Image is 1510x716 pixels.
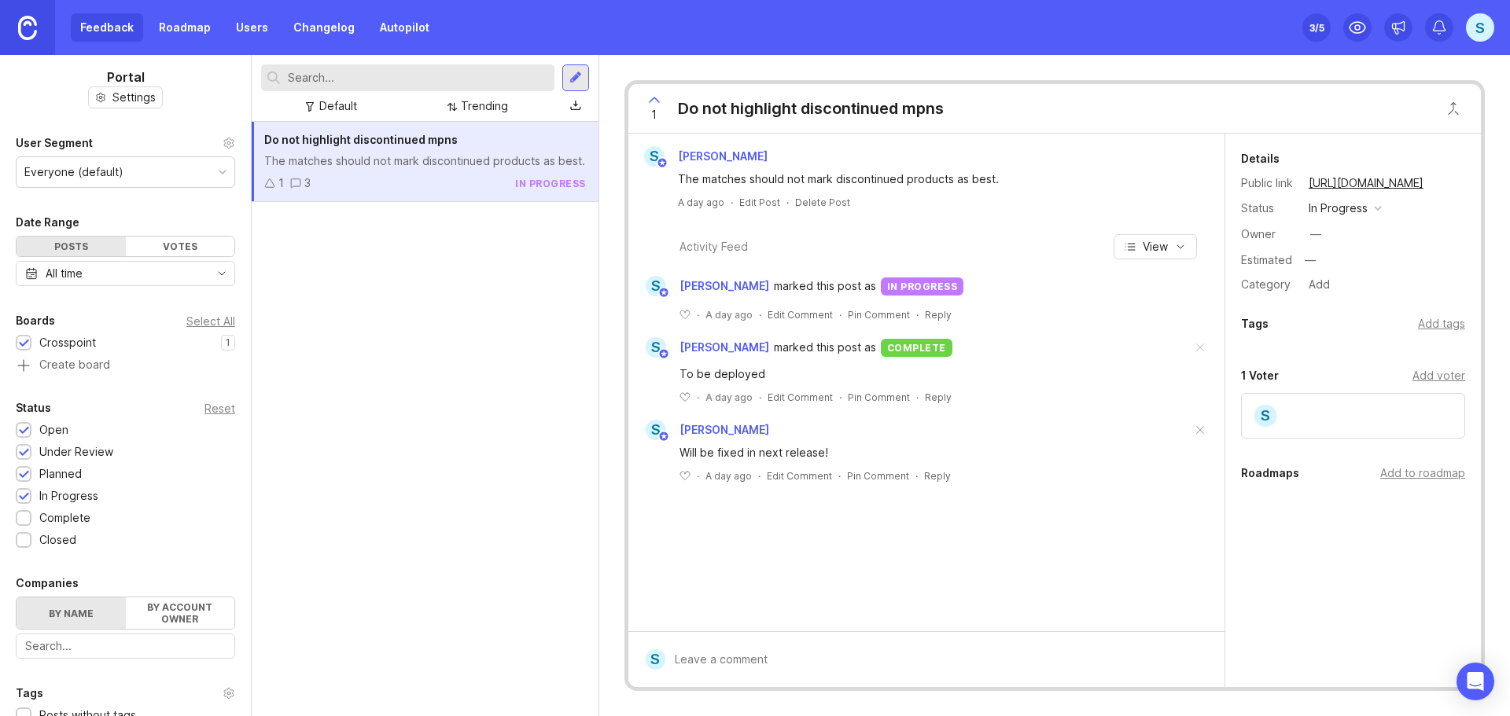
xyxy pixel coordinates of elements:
[881,277,964,296] div: in progress
[1241,276,1296,293] div: Category
[925,308,952,321] div: Reply
[1304,274,1335,295] div: Add
[636,420,769,440] a: S[PERSON_NAME]
[16,311,55,330] div: Boards
[924,469,951,483] div: Reply
[226,336,230,349] p: 1
[767,469,832,483] div: Edit Comment
[288,69,548,86] input: Search...
[1412,367,1465,384] div: Add voter
[264,152,586,170] div: The matches should not mark discontinued products as best.
[679,444,1191,461] div: Will be fixed in next release!
[768,391,833,404] div: Edit Comment
[739,196,780,209] div: Edit Post
[925,391,952,404] div: Reply
[209,267,234,280] svg: toggle icon
[774,339,876,356] span: marked this post as
[1418,315,1465,332] div: Add tags
[646,276,666,296] div: S
[656,157,668,169] img: member badge
[1114,234,1197,259] button: View
[149,13,220,42] a: Roadmap
[1438,93,1469,124] button: Close button
[679,238,748,255] div: Activity Feed
[697,308,699,321] div: ·
[16,213,79,232] div: Date Range
[678,97,944,119] div: Do not highlight discontinued mpns
[370,13,439,42] a: Autopilot
[1302,13,1331,42] button: 3/5
[284,13,364,42] a: Changelog
[679,365,1191,383] div: To be deployed
[651,106,657,123] span: 1
[461,97,508,115] div: Trending
[204,404,235,413] div: Reset
[16,398,51,417] div: Status
[705,308,753,321] span: A day ago
[768,308,833,321] div: Edit Comment
[1241,255,1292,266] div: Estimated
[1253,403,1278,428] div: S
[16,134,93,152] div: User Segment
[1457,663,1494,700] div: Open Intercom Messenger
[126,597,235,629] label: By account owner
[1241,226,1296,243] div: Owner
[17,597,126,629] label: By name
[705,469,752,483] span: A day ago
[18,16,37,40] img: Canny Home
[88,86,163,108] a: Settings
[644,146,665,167] div: S
[252,122,598,202] a: Do not highlight discontinued mpnsThe matches should not mark discontinued products as best.13in ...
[107,68,145,86] h1: Portal
[848,308,910,321] div: Pin Comment
[657,287,669,299] img: member badge
[1296,274,1335,295] a: Add
[16,684,43,703] div: Tags
[226,13,278,42] a: Users
[774,277,876,295] span: marked this post as
[39,334,96,351] div: Crosspoint
[679,277,769,295] span: [PERSON_NAME]
[839,308,842,321] div: ·
[759,308,761,321] div: ·
[697,469,699,483] div: ·
[1380,464,1465,482] div: Add to roadmap
[278,174,284,192] div: 1
[1241,200,1296,217] div: Status
[1300,250,1320,270] div: —
[847,469,909,483] div: Pin Comment
[786,196,789,209] div: ·
[126,237,235,256] div: Votes
[515,177,586,190] div: in progress
[319,97,357,115] div: Default
[39,465,82,483] div: Planned
[678,196,724,209] a: A day ago
[39,443,113,461] div: Under Review
[848,391,910,404] div: Pin Comment
[112,90,156,105] span: Settings
[679,423,769,436] span: [PERSON_NAME]
[759,391,761,404] div: ·
[39,487,98,505] div: In Progress
[705,391,753,404] span: A day ago
[636,337,774,358] a: S[PERSON_NAME]
[646,420,666,440] div: S
[1241,149,1280,168] div: Details
[1143,239,1168,255] span: View
[1466,13,1494,42] div: S
[1304,173,1428,193] a: [URL][DOMAIN_NAME]
[1241,464,1299,483] div: Roadmaps
[839,391,842,404] div: ·
[795,196,850,209] div: Delete Post
[39,531,76,549] div: Closed
[304,174,311,192] div: 3
[881,339,952,357] div: complete
[16,574,79,593] div: Companies
[17,237,126,256] div: Posts
[39,509,90,527] div: Complete
[186,317,235,325] div: Select All
[657,431,669,442] img: member badge
[646,337,666,358] div: S
[697,391,699,404] div: ·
